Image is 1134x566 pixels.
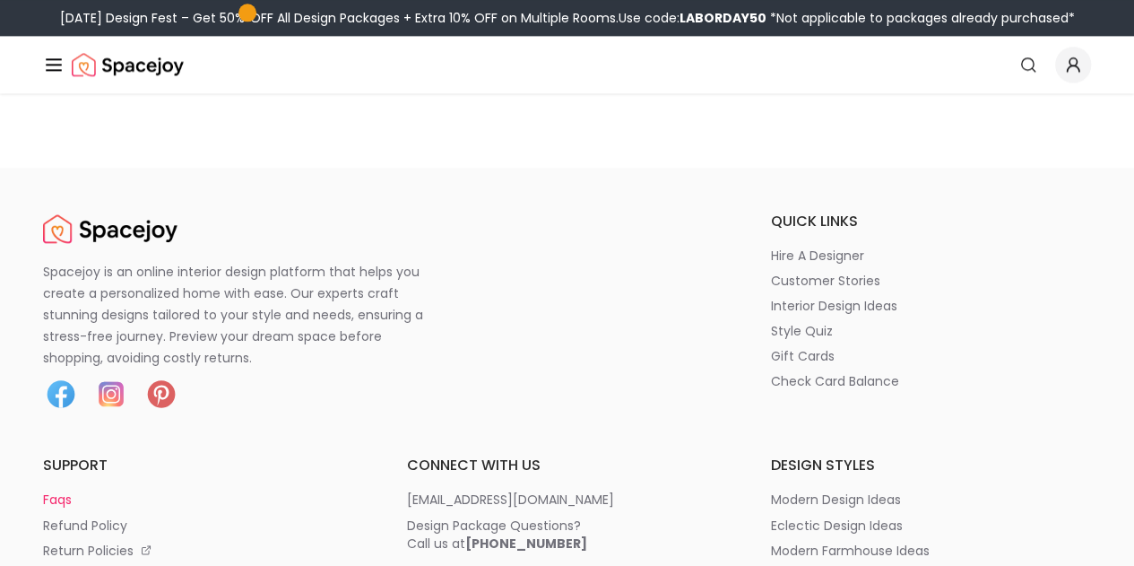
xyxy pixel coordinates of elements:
[770,372,1091,390] a: check card balance
[770,322,1091,340] a: style quiz
[770,455,1091,476] h6: design styles
[680,9,766,27] b: LABORDAY50
[465,534,587,552] b: [PHONE_NUMBER]
[72,47,184,83] a: Spacejoy
[770,272,879,290] p: customer stories
[770,347,1091,365] a: gift cards
[407,491,614,509] p: [EMAIL_ADDRESS][DOMAIN_NAME]
[770,297,896,315] p: interior design ideas
[407,516,587,552] div: Design Package Questions? Call us at
[770,272,1091,290] a: customer stories
[770,541,929,559] p: modern farmhouse ideas
[43,516,127,534] p: refund policy
[770,247,863,265] p: hire a designer
[770,211,1091,232] h6: quick links
[43,541,134,559] p: return policies
[143,376,179,412] img: Pinterest icon
[43,376,79,412] img: Facebook icon
[407,455,728,476] h6: connect with us
[43,516,364,534] a: refund policy
[770,322,832,340] p: style quiz
[72,47,184,83] img: Spacejoy Logo
[766,9,1075,27] span: *Not applicable to packages already purchased*
[43,211,177,247] a: Spacejoy
[770,297,1091,315] a: interior design ideas
[770,491,1091,509] a: modern design ideas
[770,491,900,509] p: modern design ideas
[43,36,1091,93] nav: Global
[407,491,728,509] a: [EMAIL_ADDRESS][DOMAIN_NAME]
[43,491,72,509] p: faqs
[770,516,1091,534] a: eclectic design ideas
[60,9,1075,27] div: [DATE] Design Fest – Get 50% OFF All Design Packages + Extra 10% OFF on Multiple Rooms.
[43,491,364,509] a: faqs
[770,247,1091,265] a: hire a designer
[43,211,177,247] img: Spacejoy Logo
[43,261,445,369] p: Spacejoy is an online interior design platform that helps you create a personalized home with eas...
[770,516,902,534] p: eclectic design ideas
[619,9,766,27] span: Use code:
[43,455,364,476] h6: support
[407,516,728,552] a: Design Package Questions?Call us at[PHONE_NUMBER]
[770,347,834,365] p: gift cards
[770,372,898,390] p: check card balance
[770,541,1091,559] a: modern farmhouse ideas
[93,376,129,412] img: Instagram icon
[43,541,364,559] a: return policies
